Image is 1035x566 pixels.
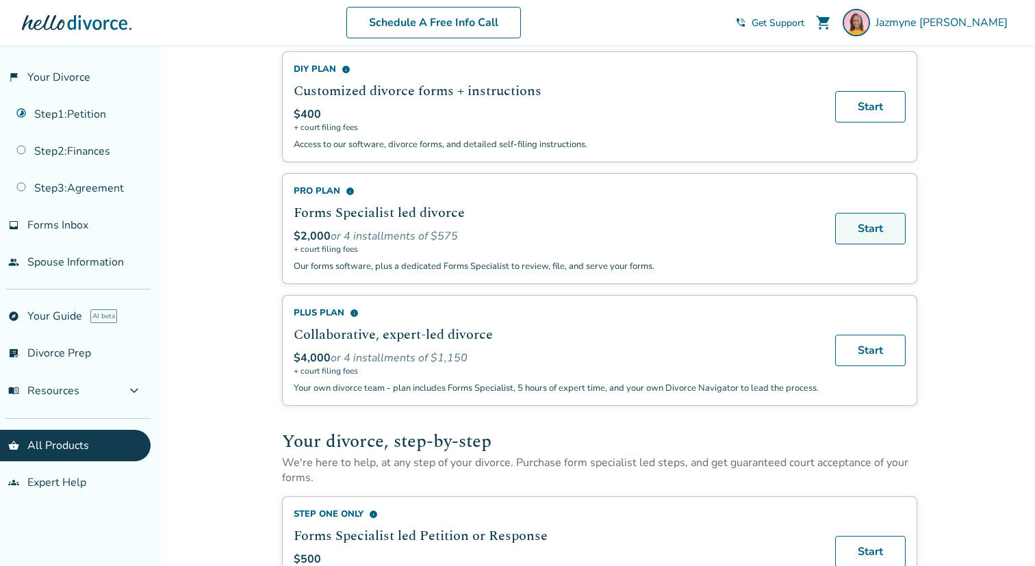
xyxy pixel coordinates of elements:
[294,324,819,345] h2: Collaborative, expert-led divorce
[876,15,1013,30] span: Jazmyne [PERSON_NAME]
[294,185,819,197] div: Pro Plan
[815,14,832,31] span: shopping_cart
[8,311,19,322] span: explore
[294,244,819,255] span: + court filing fees
[843,9,870,36] img: Jazmyne Williams
[8,477,19,488] span: groups
[752,16,804,29] span: Get Support
[294,526,819,546] h2: Forms Specialist led Petition or Response
[8,72,19,83] span: flag_2
[294,107,321,122] span: $400
[294,508,819,520] div: Step One Only
[294,81,819,101] h2: Customized divorce forms + instructions
[294,365,819,376] span: + court filing fees
[342,65,350,74] span: info
[126,383,142,399] span: expand_more
[835,335,906,366] a: Start
[294,350,331,365] span: $4,000
[294,350,819,365] div: or 4 installments of $1,150
[350,309,359,318] span: info
[346,7,521,38] a: Schedule A Free Info Call
[294,382,819,394] p: Your own divorce team - plan includes Forms Specialist, 5 hours of expert time, and your own Divo...
[346,187,355,196] span: info
[369,510,378,519] span: info
[282,428,917,455] h2: Your divorce, step-by-step
[735,16,804,29] a: phone_in_talkGet Support
[282,455,917,485] p: We're here to help, at any step of your divorce. Purchase form specialist led steps, and get guar...
[835,91,906,123] a: Start
[294,122,819,133] span: + court filing fees
[967,500,1035,566] iframe: Chat Widget
[8,348,19,359] span: list_alt_check
[8,440,19,451] span: shopping_basket
[294,203,819,223] h2: Forms Specialist led divorce
[294,229,819,244] div: or 4 installments of $575
[294,260,819,272] p: Our forms software, plus a dedicated Forms Specialist to review, file, and serve your forms.
[835,213,906,244] a: Start
[27,218,88,233] span: Forms Inbox
[735,17,746,28] span: phone_in_talk
[90,309,117,323] span: AI beta
[294,138,819,151] p: Access to our software, divorce forms, and detailed self-filing instructions.
[294,307,819,319] div: Plus Plan
[294,229,331,244] span: $2,000
[8,220,19,231] span: inbox
[8,257,19,268] span: people
[294,63,819,75] div: DIY Plan
[8,383,79,398] span: Resources
[8,385,19,396] span: menu_book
